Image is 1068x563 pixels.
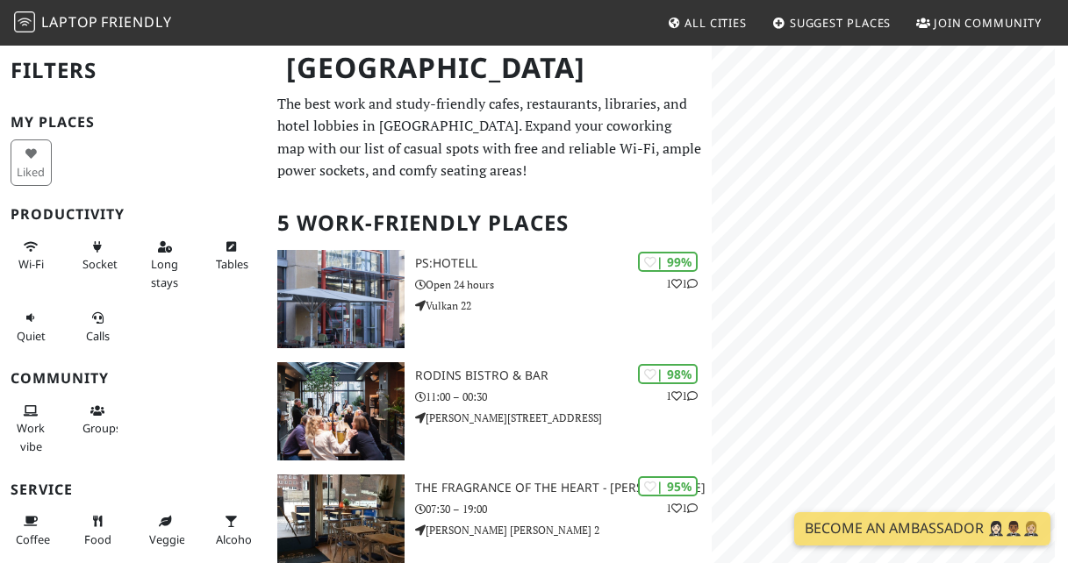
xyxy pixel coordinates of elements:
[11,232,52,279] button: Wi-Fi
[82,256,123,272] span: Power sockets
[14,8,172,39] a: LaptopFriendly LaptopFriendly
[101,12,171,32] span: Friendly
[415,522,712,538] p: [PERSON_NAME] [PERSON_NAME] 2
[765,7,899,39] a: Suggest Places
[415,388,712,405] p: 11:00 – 00:30
[211,507,252,553] button: Alcohol
[144,232,185,296] button: Long stays
[660,7,754,39] a: All Cities
[685,15,747,31] span: All Cities
[17,420,45,453] span: People working
[11,206,256,223] h3: Productivity
[415,410,712,426] p: [PERSON_NAME][STREET_ADDRESS]
[11,481,256,498] h3: Service
[267,250,712,348] a: PS:hotell | 99% 11 PS:hotell Open 24 hours Vulkan 22
[77,232,118,279] button: Sockets
[16,531,50,547] span: Coffee
[666,388,698,404] p: 1 1
[211,232,252,279] button: Tables
[216,531,254,547] span: Alcohol
[144,507,185,553] button: Veggie
[638,364,698,384] div: | 98%
[11,114,256,131] h3: My Places
[666,500,698,517] p: 1 1
[277,250,405,348] img: PS:hotell
[415,501,712,517] p: 07:30 – 19:00
[77,396,118,443] button: Groups
[277,362,405,460] img: Rodins Bistro & Bar
[11,303,52,350] button: Quiet
[11,396,52,460] button: Work vibe
[277,196,701,250] h2: 5 Work-Friendly Places
[77,507,118,553] button: Food
[18,256,44,272] span: Stable Wi-Fi
[934,15,1042,31] span: Join Community
[415,297,712,314] p: Vulkan 22
[638,476,698,496] div: | 95%
[151,256,178,289] span: Long stays
[415,256,712,271] h3: PS:hotell
[638,252,698,272] div: | 99%
[82,420,121,436] span: Group tables
[272,44,708,92] h1: [GEOGRAPHIC_DATA]
[415,368,712,383] h3: Rodins Bistro & Bar
[11,507,52,553] button: Coffee
[216,256,248,272] span: Work-friendly tables
[17,328,46,344] span: Quiet
[11,370,256,387] h3: Community
[277,93,701,182] p: The best work and study-friendly cafes, restaurants, libraries, and hotel lobbies in [GEOGRAPHIC_...
[415,276,712,293] p: Open 24 hours
[794,512,1050,545] a: Become an Ambassador 🤵🏻‍♀️🤵🏾‍♂️🤵🏼‍♀️
[149,531,185,547] span: Veggie
[267,362,712,460] a: Rodins Bistro & Bar | 98% 11 Rodins Bistro & Bar 11:00 – 00:30 [PERSON_NAME][STREET_ADDRESS]
[666,275,698,292] p: 1 1
[11,44,256,97] h2: Filters
[41,12,98,32] span: Laptop
[86,328,110,344] span: Video/audio calls
[415,481,712,495] h3: The Fragrance of the Heart - [PERSON_NAME]
[909,7,1049,39] a: Join Community
[790,15,892,31] span: Suggest Places
[14,11,35,32] img: LaptopFriendly
[77,303,118,350] button: Calls
[84,531,111,547] span: Food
